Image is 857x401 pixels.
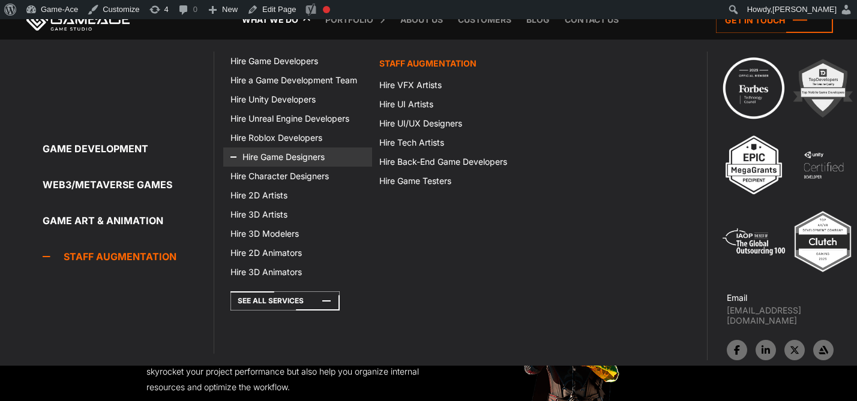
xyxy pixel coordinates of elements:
[790,209,856,275] img: Top ar vr development company gaming 2025 game ace
[223,263,372,282] a: Hire 3D Animators
[372,171,521,191] a: Hire Game Testers
[727,293,747,303] strong: Email
[716,7,833,33] a: Get in touch
[372,114,521,133] a: Hire UI/UX Designers
[223,90,372,109] a: Hire Unity Developers
[43,209,214,233] a: Game Art & Animation
[323,6,330,13] div: Focus keyphrase not set
[223,167,372,186] a: Hire Character Designers
[223,243,372,263] a: Hire 2D Animators
[727,305,857,325] a: [EMAIL_ADDRESS][DOMAIN_NAME]
[223,52,372,71] a: Hire Game Developers
[223,224,372,243] a: Hire 3D Modelers
[372,95,521,114] a: Hire UI Artists
[230,291,340,310] a: See All Services
[223,128,372,147] a: Hire Roblox Developers
[790,55,856,121] img: 2
[223,109,372,128] a: Hire Unreal Engine Developers
[223,205,372,224] a: Hire 3D Artists
[223,147,372,167] a: Hire Game Designers
[43,137,214,161] a: Game development
[372,52,521,76] a: Staff Augmentation
[721,132,787,198] img: 3
[790,132,856,198] img: 4
[721,55,787,121] img: Technology council badge program ace 2025 game ace
[772,5,837,14] span: [PERSON_NAME]
[372,76,521,95] a: Hire VFX Artists
[43,245,214,269] a: Staff Augmentation
[43,173,214,197] a: Web3/Metaverse Games
[223,186,372,205] a: Hire 2D Artists
[223,71,372,90] a: Hire a Game Development Team
[721,209,787,275] img: 5
[372,133,521,152] a: Hire Tech Artists
[372,152,521,171] a: Hire Back-End Game Developers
